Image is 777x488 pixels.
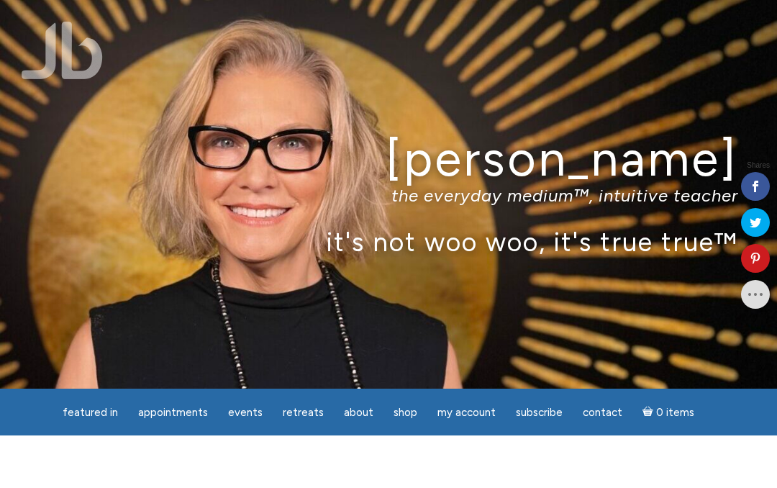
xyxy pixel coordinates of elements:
p: it's not woo woo, it's true true™ [39,226,738,257]
a: Events [219,399,271,427]
a: Subscribe [507,399,571,427]
a: Appointments [129,399,217,427]
span: Shares [747,162,770,169]
a: My Account [429,399,504,427]
i: Cart [642,406,656,419]
a: Shop [385,399,426,427]
a: Retreats [274,399,332,427]
span: Events [228,406,263,419]
a: Contact [574,399,631,427]
span: featured in [63,406,118,419]
span: Retreats [283,406,324,419]
p: the everyday medium™, intuitive teacher [39,185,738,206]
span: 0 items [656,407,694,418]
span: My Account [437,406,496,419]
a: About [335,399,382,427]
a: Cart0 items [634,397,703,427]
span: Shop [394,406,417,419]
h1: [PERSON_NAME] [39,132,738,186]
a: featured in [54,399,127,427]
span: Contact [583,406,622,419]
span: Appointments [138,406,208,419]
span: About [344,406,373,419]
span: Subscribe [516,406,563,419]
img: Jamie Butler. The Everyday Medium [22,22,103,79]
